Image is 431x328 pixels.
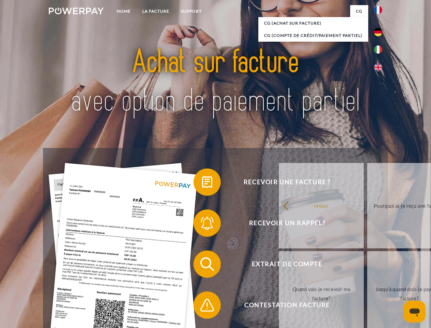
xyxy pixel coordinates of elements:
a: Support [175,5,207,17]
a: CG (achat sur facture) [258,17,368,29]
img: logo-powerpay-white.svg [49,8,104,14]
button: Extrait de compte [193,250,371,278]
img: qb_bell.svg [199,215,216,232]
img: en [374,63,382,71]
button: Recevoir une facture ? [193,168,371,196]
iframe: Bouton de lancement de la fenêtre de messagerie [404,301,426,323]
div: retour [283,201,360,210]
img: title-powerpay_fr.svg [65,33,366,131]
img: qb_bill.svg [199,174,216,191]
img: qb_search.svg [199,256,216,273]
button: Recevoir un rappel? [193,209,371,237]
img: it [374,45,382,54]
img: de [374,28,382,36]
a: LA FACTURE [137,5,175,17]
a: Home [111,5,137,17]
img: qb_warning.svg [199,297,216,314]
div: Quand vais-je recevoir ma facture? [283,285,360,303]
a: CG [350,5,368,17]
button: Contestation Facture [193,291,371,319]
a: CG (Compte de crédit/paiement partiel) [258,29,368,42]
img: fr [374,6,382,14]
